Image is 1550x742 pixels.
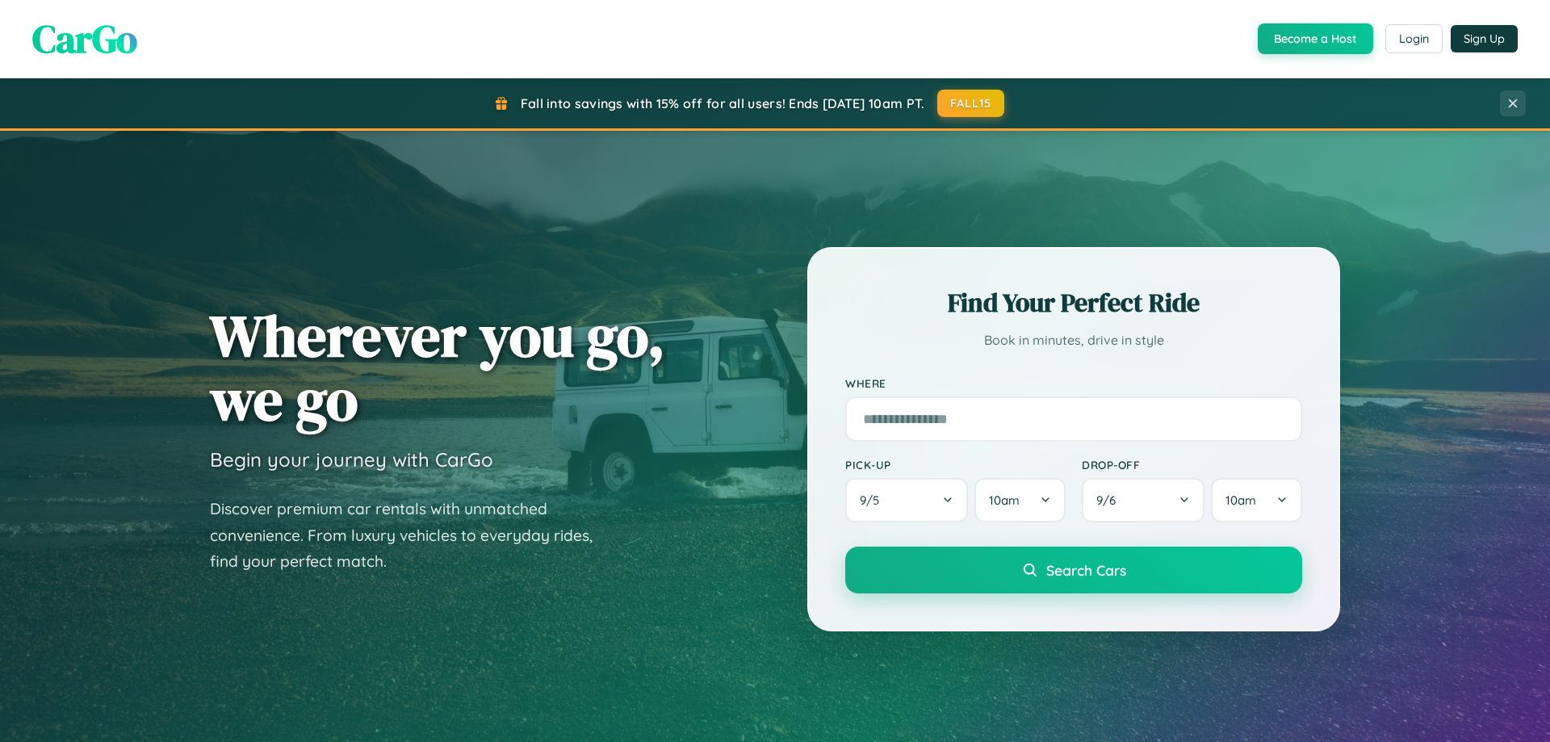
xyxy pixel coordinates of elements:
[974,478,1066,522] button: 10am
[210,304,665,431] h1: Wherever you go, we go
[1082,478,1204,522] button: 9/6
[845,376,1302,390] label: Where
[1258,23,1373,54] button: Become a Host
[1046,561,1126,579] span: Search Cars
[845,458,1066,472] label: Pick-up
[845,285,1302,321] h2: Find Your Perfect Ride
[845,478,968,522] button: 9/5
[860,493,887,508] span: 9 / 5
[521,95,925,111] span: Fall into savings with 15% off for all users! Ends [DATE] 10am PT.
[32,12,137,65] span: CarGo
[989,493,1020,508] span: 10am
[1225,493,1256,508] span: 10am
[210,447,493,472] h3: Begin your journey with CarGo
[1211,478,1302,522] button: 10am
[845,329,1302,352] p: Book in minutes, drive in style
[210,496,614,575] p: Discover premium car rentals with unmatched convenience. From luxury vehicles to everyday rides, ...
[1385,24,1443,53] button: Login
[1096,493,1124,508] span: 9 / 6
[1082,458,1302,472] label: Drop-off
[937,90,1005,117] button: FALL15
[1451,25,1518,52] button: Sign Up
[845,547,1302,593] button: Search Cars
